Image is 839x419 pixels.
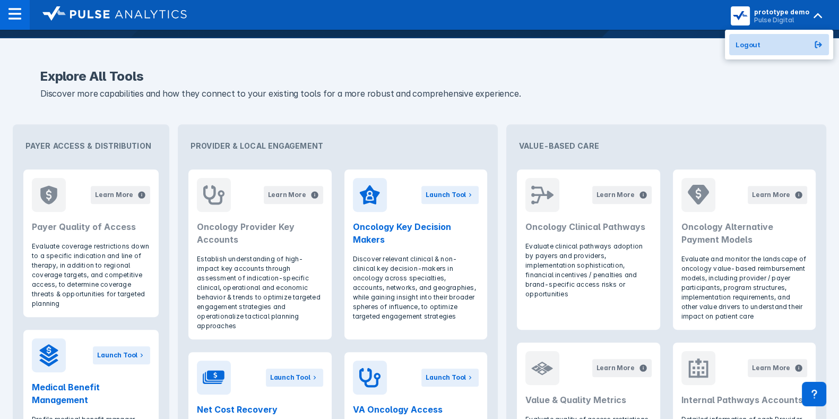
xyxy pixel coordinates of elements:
h2: Internal Pathways Accounts [681,394,807,406]
img: logo [42,6,187,21]
p: Evaluate and monitor the landscape of oncology value-based reimbursement models, including provid... [681,254,807,321]
button: Launch Tool [421,369,479,387]
p: Discover more capabilities and how they connect to your existing tools for a more robust and comp... [40,87,799,101]
h2: Oncology Provider Key Accounts [197,220,323,246]
button: Launch Tool [421,186,479,204]
h2: Oncology Clinical Pathways [525,220,651,233]
h2: Value & Quality Metrics [525,394,651,406]
button: Logout [729,34,829,55]
div: Launch Tool [426,190,466,200]
button: Launch Tool [93,346,150,364]
button: Learn More [748,359,807,377]
div: Provider & Local Engagement [182,129,494,163]
button: Learn More [748,186,807,204]
div: Learn More [596,190,635,200]
button: Learn More [592,359,652,377]
h2: VA Oncology Access [353,403,479,416]
div: Launch Tool [426,373,466,382]
div: Contact Support [802,382,826,406]
img: menu button [733,8,748,23]
div: Learn More [752,363,790,373]
div: Launch Tool [270,373,310,382]
img: menu--horizontal.svg [8,7,21,20]
div: Payer Access & Distribution [17,129,165,163]
a: logo [30,6,187,23]
button: Launch Tool [266,369,323,387]
h2: Medical Benefit Management [32,381,150,406]
h2: Oncology Alternative Payment Models [681,220,807,246]
h2: Net Cost Recovery [197,403,323,416]
div: Learn More [268,190,306,200]
span: Logout [736,40,760,49]
h2: Explore All Tools [40,70,799,83]
button: Learn More [91,186,150,204]
h2: Oncology Key Decision Makers [353,220,479,246]
div: prototype demo [754,8,809,16]
div: Launch Tool [97,350,137,360]
div: Value-Based Care [511,129,822,163]
div: Learn More [752,190,790,200]
h2: Payer Quality of Access [32,220,150,233]
p: Establish understanding of high-impact key accounts through assessment of indication-specific cli... [197,254,323,331]
p: Discover relevant clinical & non-clinical key decision-makers in oncology across specialties, acc... [353,254,479,321]
button: Learn More [592,186,652,204]
div: Learn More [596,363,635,373]
p: Evaluate clinical pathways adoption by payers and providers, implementation sophistication, finan... [525,242,651,299]
button: Learn More [264,186,323,204]
div: Learn More [95,190,133,200]
p: Evaluate coverage restrictions down to a specific indication and line of therapy, in addition to ... [32,242,150,309]
div: Pulse Digital [754,16,809,24]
